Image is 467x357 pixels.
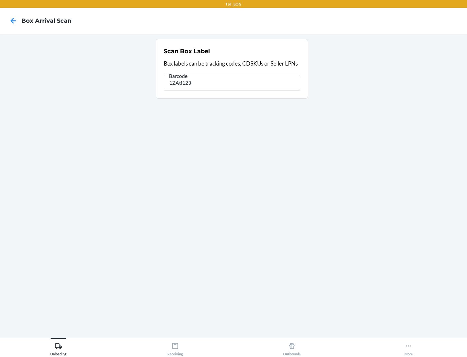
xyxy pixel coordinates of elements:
[404,340,413,356] div: More
[164,75,300,91] input: Barcode
[164,47,210,55] h2: Scan Box Label
[50,340,66,356] div: Unloading
[350,338,467,356] button: More
[233,338,350,356] button: Outbounds
[164,59,300,68] p: Box labels can be tracking codes, CDSKUs or Seller LPNs
[168,73,188,79] span: Barcode
[21,17,71,25] h4: Box Arrival Scan
[167,340,183,356] div: Receiving
[225,1,242,7] p: TST_LOG
[283,340,301,356] div: Outbounds
[117,338,233,356] button: Receiving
